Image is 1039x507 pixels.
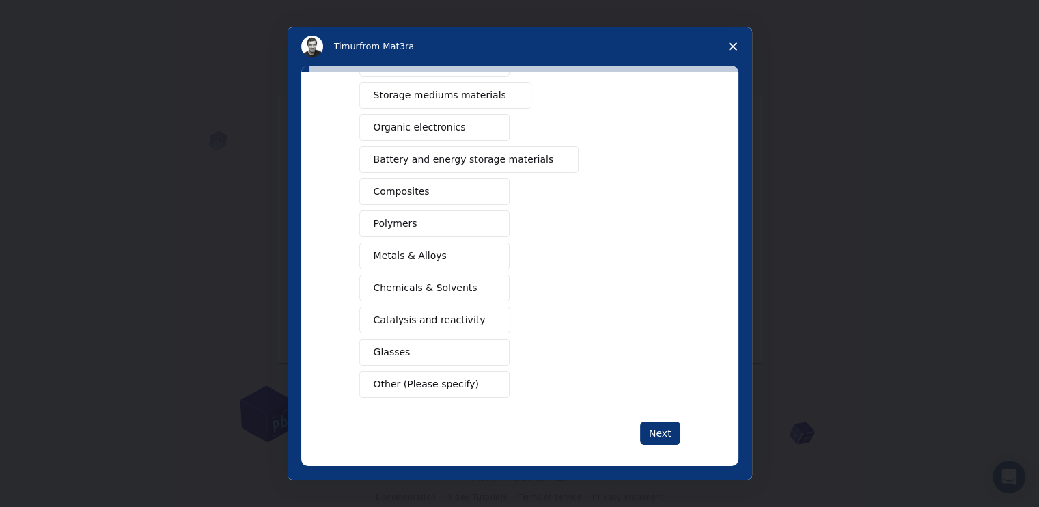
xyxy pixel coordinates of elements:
[359,243,510,269] button: Metals & Alloys
[374,184,430,199] span: Composites
[374,249,447,263] span: Metals & Alloys
[359,210,510,237] button: Polymers
[374,313,486,327] span: Catalysis and reactivity
[374,281,477,295] span: Chemicals & Solvents
[374,88,506,102] span: Storage mediums materials
[359,146,579,173] button: Battery and energy storage materials
[359,82,531,109] button: Storage mediums materials
[359,371,510,398] button: Other (Please specify)
[374,152,554,167] span: Battery and energy storage materials
[359,307,511,333] button: Catalysis and reactivity
[359,114,510,141] button: Organic electronics
[301,36,323,57] img: Profile image for Timur
[359,339,510,366] button: Glasses
[374,345,411,359] span: Glasses
[359,178,510,205] button: Composites
[27,10,77,22] span: Support
[334,41,359,51] span: Timur
[374,120,466,135] span: Organic electronics
[359,275,510,301] button: Chemicals & Solvents
[374,217,417,231] span: Polymers
[359,41,414,51] span: from Mat3ra
[714,27,752,66] span: Close survey
[640,422,680,445] button: Next
[374,377,479,392] span: Other (Please specify)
